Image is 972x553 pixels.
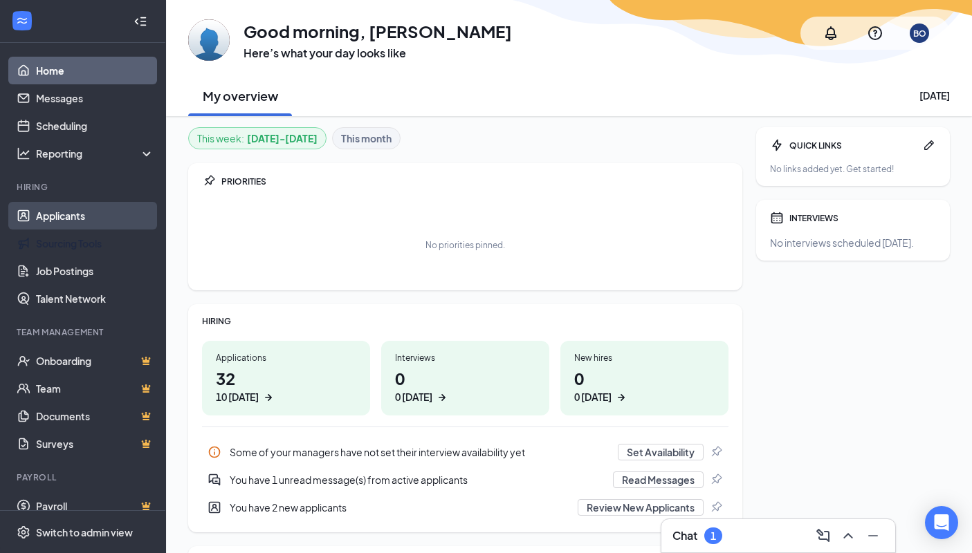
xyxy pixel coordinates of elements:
div: [DATE] [919,88,950,102]
h1: 0 [395,366,535,404]
svg: ArrowRight [614,391,628,404]
a: Applicants [36,202,154,229]
div: 10 [DATE] [216,390,259,404]
div: No priorities pinned. [425,239,505,251]
svg: ArrowRight [435,391,449,404]
h2: My overview [203,87,278,104]
div: INTERVIEWS [789,212,936,224]
div: No links added yet. Get started! [770,163,936,175]
a: DoubleChatActiveYou have 1 unread message(s) from active applicantsRead MessagesPin [202,466,728,494]
a: New hires00 [DATE]ArrowRight [560,341,728,415]
svg: Pin [709,500,723,514]
svg: ComposeMessage [815,527,832,544]
svg: Pen [922,138,936,152]
a: Job Postings [36,257,154,285]
svg: Info [208,445,221,459]
h1: 32 [216,366,356,404]
svg: WorkstreamLogo [15,14,29,28]
div: 0 [DATE] [395,390,432,404]
button: Read Messages [613,471,704,488]
div: You have 1 unread message(s) from active applicants [202,466,728,494]
div: New hires [574,352,715,364]
div: Interviews [395,352,535,364]
h1: 0 [574,366,715,404]
div: This week : [197,131,318,146]
a: Sourcing Tools [36,229,154,257]
svg: Pin [709,473,723,487]
div: QUICK LINKS [789,140,917,151]
a: UserEntityYou have 2 new applicantsReview New ApplicantsPin [202,494,728,521]
div: PRIORITIES [221,176,728,187]
div: Hiring [17,181,152,193]
svg: Calendar [770,211,784,225]
svg: UserEntity [208,500,221,514]
button: ChevronUp [837,525,859,547]
b: [DATE] - [DATE] [247,131,318,146]
div: You have 2 new applicants [230,500,569,514]
button: Review New Applicants [578,499,704,516]
svg: Settings [17,525,30,539]
a: DocumentsCrown [36,402,154,430]
a: Messages [36,84,154,112]
a: PayrollCrown [36,492,154,520]
a: Talent Network [36,285,154,312]
svg: ArrowRight [262,391,275,404]
h1: Good morning, [PERSON_NAME] [244,19,512,43]
div: You have 1 unread message(s) from active applicants [230,473,605,487]
h3: Chat [672,528,697,543]
a: Scheduling [36,112,154,140]
svg: Analysis [17,147,30,160]
svg: Bolt [770,138,784,152]
div: Team Management [17,326,152,338]
svg: QuestionInfo [867,25,883,41]
div: Switch to admin view [36,525,133,539]
div: Open Intercom Messenger [925,506,958,539]
a: InfoSome of your managers have not set their interview availability yetSet AvailabilityPin [202,438,728,466]
div: 0 [DATE] [574,390,612,404]
button: Set Availability [618,444,704,460]
div: Reporting [36,147,155,160]
h3: Here’s what your day looks like [244,46,512,61]
a: Home [36,57,154,84]
a: Applications3210 [DATE]ArrowRight [202,341,370,415]
a: SurveysCrown [36,430,154,458]
svg: DoubleChatActive [208,473,221,487]
svg: Collapse [134,15,147,28]
svg: Pin [202,174,216,188]
a: OnboardingCrown [36,347,154,375]
button: Minimize [862,525,884,547]
div: HIRING [202,315,728,327]
svg: ChevronUp [840,527,856,544]
div: BO [913,28,926,39]
div: Some of your managers have not set their interview availability yet [202,438,728,466]
b: This month [341,131,392,146]
div: Some of your managers have not set their interview availability yet [230,445,609,459]
div: Applications [216,352,356,364]
a: Interviews00 [DATE]ArrowRight [381,341,549,415]
div: 1 [710,530,716,542]
button: ComposeMessage [812,525,834,547]
svg: Minimize [865,527,881,544]
svg: Pin [709,445,723,459]
img: Byron Ordonez [188,19,230,61]
svg: Notifications [823,25,839,41]
a: TeamCrown [36,375,154,402]
div: Payroll [17,471,152,483]
div: No interviews scheduled [DATE]. [770,236,936,250]
div: You have 2 new applicants [202,494,728,521]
